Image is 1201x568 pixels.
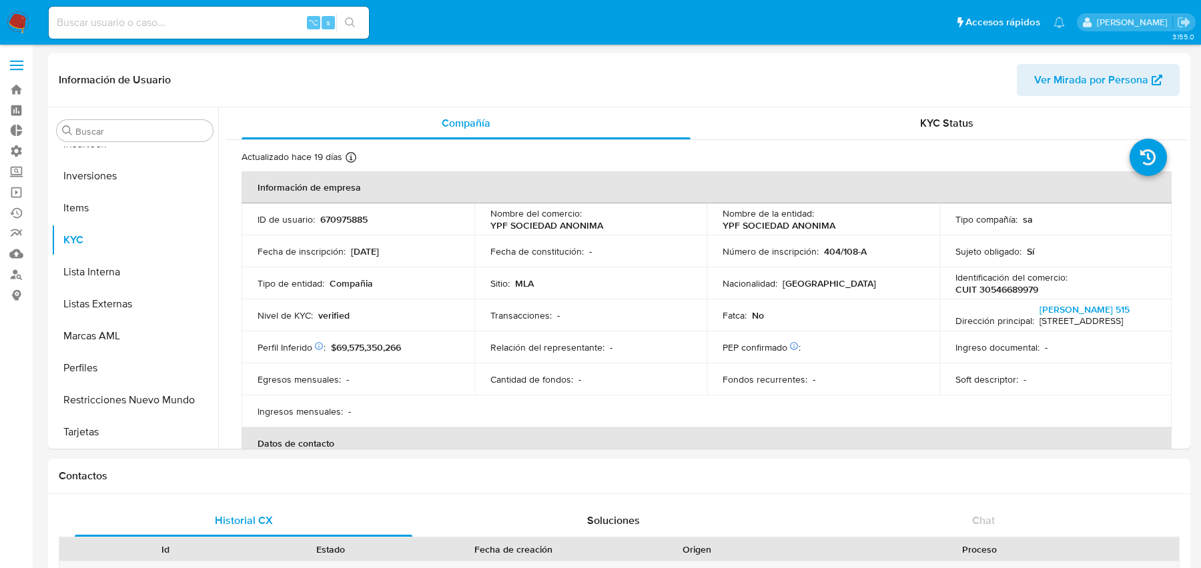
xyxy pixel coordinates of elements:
[51,352,218,384] button: Perfiles
[723,277,777,289] p: Nacionalidad :
[62,125,73,136] button: Buscar
[723,341,801,353] p: PEP confirmado :
[49,14,369,31] input: Buscar usuario o caso...
[51,384,218,416] button: Restricciones Nuevo Mundo
[955,373,1018,385] p: Soft descriptor :
[1045,341,1048,353] p: -
[1040,315,1130,327] h4: [STREET_ADDRESS]
[331,341,401,354] span: $69,575,350,266
[490,309,552,321] p: Transacciones :
[242,151,342,163] p: Actualizado hace 19 días
[308,16,318,29] span: ⌥
[258,245,346,257] p: Fecha de inscripción :
[75,125,208,137] input: Buscar
[242,427,1172,459] th: Datos de contacto
[258,309,313,321] p: Nivel de KYC :
[1023,213,1033,225] p: sa
[723,219,835,231] p: YPF SOCIEDAD ANONIMA
[346,373,349,385] p: -
[51,224,218,256] button: KYC
[723,373,807,385] p: Fondos recurrentes :
[490,341,605,353] p: Relación del representante :
[972,513,995,528] span: Chat
[336,13,364,32] button: search-icon
[1097,16,1172,29] p: juan.calo@mercadolibre.com
[348,405,351,417] p: -
[490,207,582,219] p: Nombre del comercio :
[242,171,1172,203] th: Información de empresa
[1177,15,1191,29] a: Salir
[490,277,510,289] p: Sitio :
[51,288,218,320] button: Listas Externas
[955,213,1018,225] p: Tipo compañía :
[51,192,218,224] button: Items
[723,309,747,321] p: Fatca :
[442,115,490,131] span: Compañía
[258,213,315,225] p: ID de usuario :
[59,73,171,87] h1: Información de Usuario
[955,283,1038,295] p: CUIT 30546689979
[624,543,770,556] div: Origen
[789,543,1170,556] div: Proceso
[920,115,973,131] span: KYC Status
[215,513,273,528] span: Historial CX
[92,543,238,556] div: Id
[723,207,814,219] p: Nombre de la entidad :
[955,271,1068,283] p: Identificación del comercio :
[515,277,534,289] p: MLA
[490,219,603,231] p: YPF SOCIEDAD ANONIMA
[578,373,581,385] p: -
[51,160,218,192] button: Inversiones
[1024,373,1026,385] p: -
[51,416,218,448] button: Tarjetas
[589,245,592,257] p: -
[320,213,368,225] p: 670975885
[1027,245,1034,257] p: Sí
[557,309,560,321] p: -
[1034,64,1148,96] span: Ver Mirada por Persona
[258,341,326,353] p: Perfil Inferido :
[51,320,218,352] button: Marcas AML
[723,245,819,257] p: Número de inscripción :
[59,469,1180,483] h1: Contactos
[824,245,867,257] p: 404/108-A
[783,277,876,289] p: [GEOGRAPHIC_DATA]
[351,245,379,257] p: [DATE]
[813,373,815,385] p: -
[490,245,584,257] p: Fecha de constitución :
[51,256,218,288] button: Lista Interna
[955,245,1022,257] p: Sujeto obligado :
[330,277,373,289] p: Compañia
[610,341,613,353] p: -
[326,16,330,29] span: s
[587,513,640,528] span: Soluciones
[1040,303,1130,316] a: [PERSON_NAME] 515
[490,373,573,385] p: Cantidad de fondos :
[318,309,350,321] p: verified
[1017,64,1180,96] button: Ver Mirada por Persona
[258,277,324,289] p: Tipo de entidad :
[257,543,403,556] div: Estado
[422,543,605,556] div: Fecha de creación
[965,15,1040,29] span: Accesos rápidos
[1054,17,1065,28] a: Notificaciones
[955,341,1040,353] p: Ingreso documental :
[955,315,1034,327] p: Dirección principal :
[258,405,343,417] p: Ingresos mensuales :
[258,373,341,385] p: Egresos mensuales :
[752,309,764,321] p: No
